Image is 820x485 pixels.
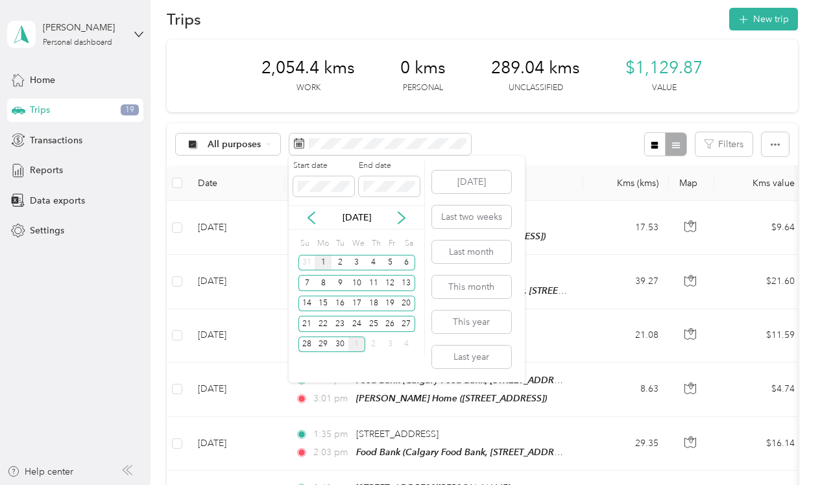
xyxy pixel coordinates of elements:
div: 10 [348,275,365,291]
div: 9 [332,275,348,291]
button: New trip [729,8,798,30]
th: Date [187,165,285,201]
th: Kms (kms) [583,165,669,201]
th: Map [669,165,714,201]
div: 12 [381,275,398,291]
button: Help center [7,465,73,479]
td: 21.08 [583,309,669,362]
div: 11 [365,275,382,291]
div: Su [298,234,311,252]
div: 15 [315,296,332,312]
label: End date [359,160,420,172]
div: 13 [398,275,415,291]
span: [PERSON_NAME] Home ([STREET_ADDRESS]) [356,393,547,403]
td: $21.60 [714,255,805,309]
td: 8.63 [583,362,669,417]
td: [DATE] [187,309,285,362]
div: 1 [315,255,332,271]
div: 30 [332,337,348,353]
div: 23 [332,316,348,332]
div: 2 [332,255,348,271]
span: Settings [30,224,64,237]
div: Sa [403,234,415,252]
h1: Trips [167,12,201,26]
div: 17 [348,296,365,312]
div: 8 [315,275,332,291]
p: Value [652,82,677,94]
div: 22 [315,316,332,332]
td: $11.59 [714,309,805,362]
div: 7 [298,275,315,291]
div: 27 [398,316,415,332]
span: 2:03 pm [313,445,350,460]
span: [STREET_ADDRESS] [356,429,439,440]
div: 5 [381,255,398,271]
td: [DATE] [187,201,285,255]
td: $16.14 [714,417,805,471]
span: 0 kms [400,58,446,78]
div: 25 [365,316,382,332]
div: 24 [348,316,365,332]
div: [PERSON_NAME] [43,21,124,34]
span: Home [30,73,55,87]
div: 3 [381,337,398,353]
div: 31 [298,255,315,271]
td: 29.35 [583,417,669,471]
div: Tu [333,234,346,252]
div: Fr [386,234,398,252]
div: 29 [315,337,332,353]
div: 2 [365,337,382,353]
td: $9.64 [714,201,805,255]
span: Reports [30,163,63,177]
span: Transactions [30,134,82,147]
button: [DATE] [432,171,511,193]
p: Work [296,82,320,94]
span: All purposes [208,140,261,149]
span: Data exports [30,194,85,207]
td: [DATE] [187,417,285,471]
span: 2,054.4 kms [261,58,355,78]
button: Last year [432,346,511,368]
button: This month [432,276,511,298]
div: Personal dashboard [43,39,112,47]
div: 6 [398,255,415,271]
div: 19 [381,296,398,312]
div: We [350,234,365,252]
span: 1:35 pm [313,427,350,442]
td: [DATE] [187,362,285,417]
button: Filters [695,132,753,156]
td: [DATE] [187,255,285,309]
p: Personal [403,82,443,94]
button: This year [432,311,511,333]
span: 3:01 pm [313,392,350,406]
div: Th [369,234,381,252]
div: 20 [398,296,415,312]
div: 21 [298,316,315,332]
button: Last month [432,241,511,263]
span: $1,129.87 [625,58,703,78]
div: 26 [381,316,398,332]
span: Trips [30,103,50,117]
td: 17.53 [583,201,669,255]
div: 4 [398,337,415,353]
span: Food Bank (Calgary Food Bank, [STREET_ADDRESS]) [356,447,575,458]
div: 14 [298,296,315,312]
iframe: Everlance-gr Chat Button Frame [747,412,820,485]
p: [DATE] [330,211,384,224]
div: 4 [365,255,382,271]
div: Mo [315,234,330,252]
label: Start date [293,160,354,172]
div: 18 [365,296,382,312]
th: Kms value [714,165,805,201]
span: 19 [121,104,139,116]
td: 39.27 [583,255,669,309]
td: $4.74 [714,362,805,417]
div: 3 [348,255,365,271]
div: 16 [332,296,348,312]
p: Unclassified [509,82,563,94]
div: 1 [348,337,365,353]
th: Locations [285,165,583,201]
span: 289.04 kms [491,58,580,78]
button: Last two weeks [432,206,511,228]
